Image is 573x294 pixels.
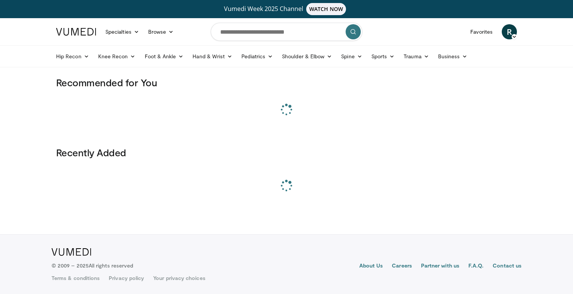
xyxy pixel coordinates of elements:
a: Vumedi Week 2025 ChannelWATCH NOW [57,3,516,15]
a: Partner with us [421,262,459,271]
a: Favorites [466,24,497,39]
a: Browse [144,24,178,39]
input: Search topics, interventions [211,23,362,41]
a: Knee Recon [94,49,140,64]
a: Hand & Wrist [188,49,237,64]
p: © 2009 – 2025 [52,262,133,269]
a: Privacy policy [109,274,144,282]
span: WATCH NOW [306,3,346,15]
img: VuMedi Logo [52,248,91,256]
a: Pediatrics [237,49,277,64]
a: Terms & conditions [52,274,100,282]
a: Shoulder & Elbow [277,49,337,64]
img: VuMedi Logo [56,28,96,36]
a: Sports [367,49,399,64]
a: F.A.Q. [468,262,484,271]
a: Trauma [399,49,434,64]
a: Spine [337,49,366,64]
a: Specialties [101,24,144,39]
a: R [502,24,517,39]
a: Business [434,49,472,64]
h3: Recommended for You [56,76,517,89]
a: Contact us [493,262,521,271]
a: Hip Recon [52,49,94,64]
a: Foot & Ankle [140,49,188,64]
a: Careers [392,262,412,271]
a: About Us [359,262,383,271]
a: Your privacy choices [153,274,205,282]
span: All rights reserved [89,262,133,269]
h3: Recently Added [56,146,517,159]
